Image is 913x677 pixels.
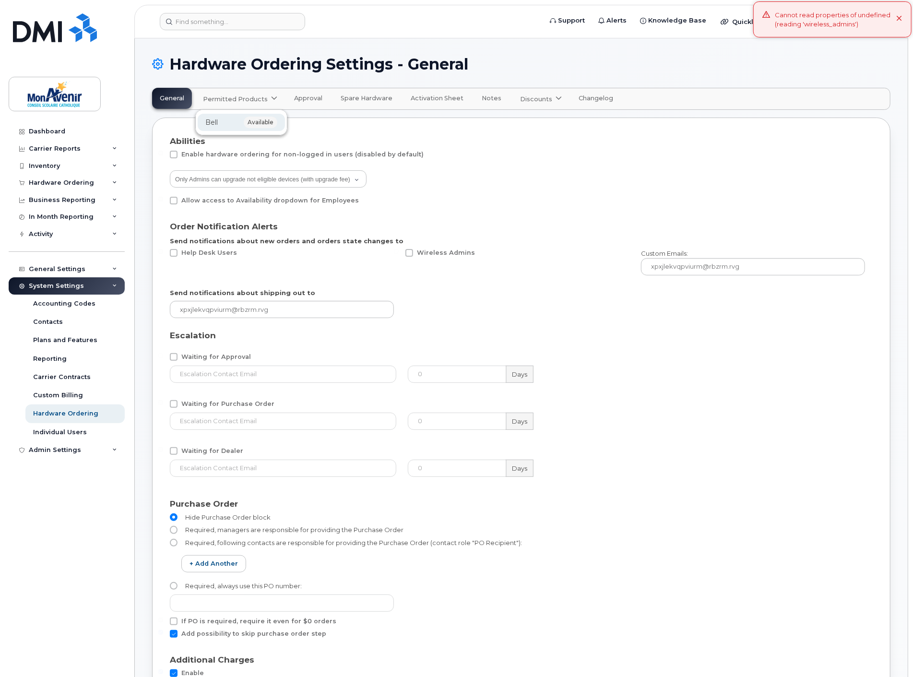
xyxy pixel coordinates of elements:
a: Spare Hardware [333,88,400,109]
input: Escalation Contact Email [170,366,396,383]
div: Bellavailable [198,114,285,131]
input: Required, managers are responsible for providing the Purchase Order [170,526,178,534]
input: Help Desk Users [158,249,163,254]
input: Enable hardware ordering for non-logged in users (disabled by default) [158,151,163,155]
span: Bell [205,118,218,128]
input: Add possibility to skip purchase order step [158,630,163,635]
span: Required, always use this PO number: [181,582,302,590]
span: Custom Emails: [641,249,688,257]
span: Wireless Admins [417,249,475,256]
span: Required, managers are responsible for providing the Purchase Order [181,526,403,534]
input: Required, always use this PO number: [170,582,178,590]
span: Permitted Products [203,95,268,104]
input: Wireless Admins [394,249,399,254]
span: Allow access to Availability dropdown for Employees [181,197,359,204]
span: Waiting for Purchase Order [181,400,274,407]
a: Approval [287,88,330,109]
div: Additional Charges [170,654,873,665]
a: Notes [474,88,509,109]
input: Escalation Contact Email [170,413,396,430]
span: available [244,117,277,128]
span: Help Desk Users [181,249,237,256]
span: Required, following contacts are responsible for providing the Purchase Order (contact role "PO R... [181,539,522,546]
input: Escalation Contact Email [170,460,396,477]
span: Spare Hardware [341,95,392,102]
span: Notes [482,95,501,102]
span: Waiting for Dealer [181,447,243,454]
a: Activation Sheet [403,88,471,109]
div: Purchase Order [170,498,873,510]
input: If PO is required, require it even for $0 orders [158,618,163,622]
input: xpxjlekvqpviurm@rbzrm.rvg [170,301,394,318]
div: Abilities [170,135,873,147]
a: General [153,88,191,109]
input: Enable [158,669,163,674]
input: Hide Purchase Order block [170,513,178,521]
input: Waiting for Purchase Order [158,400,163,405]
span: Discounts [520,95,552,104]
input: Waiting for Approval [158,353,163,358]
span: If PO is required, require it even for $0 orders [181,618,336,625]
span: + Add another [190,559,238,568]
label: Send notifications about shipping out to [170,288,315,297]
span: Enable hardware ordering for non-logged in users (disabled by default) [181,151,424,158]
input: Allow access to Availability dropdown for Employees [158,197,163,202]
h1: Hardware Ordering Settings - General [152,56,890,72]
input: Waiting for Dealer [158,447,163,452]
label: Send notifications about new orders and orders state changes to [170,237,403,246]
a: Changelog [571,88,620,109]
button: + Add another [181,555,246,572]
div: Cannot read properties of undefined (reading 'wireless_admins') [775,11,896,28]
span: Enable [181,669,204,677]
span: Add possibility to skip purchase order step [181,630,326,637]
input: Required, following contacts are responsible for providing the Purchase Order (contact role "PO R... [170,539,178,546]
div: Escalation [170,330,873,341]
a: Discounts [512,88,568,109]
div: Order Notification Alerts [170,221,873,232]
span: Waiting for Approval [181,353,251,360]
span: Activation Sheet [411,95,463,102]
label: Days [506,413,534,430]
span: Hide Purchase Order block [181,513,271,521]
a: Permitted Products [195,88,283,109]
label: Days [506,366,534,383]
span: Changelog [579,95,613,102]
span: Approval [294,95,322,102]
label: Days [506,460,534,477]
input: xpxjlekvqpviurm@rbzrm.rvg [641,258,865,275]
